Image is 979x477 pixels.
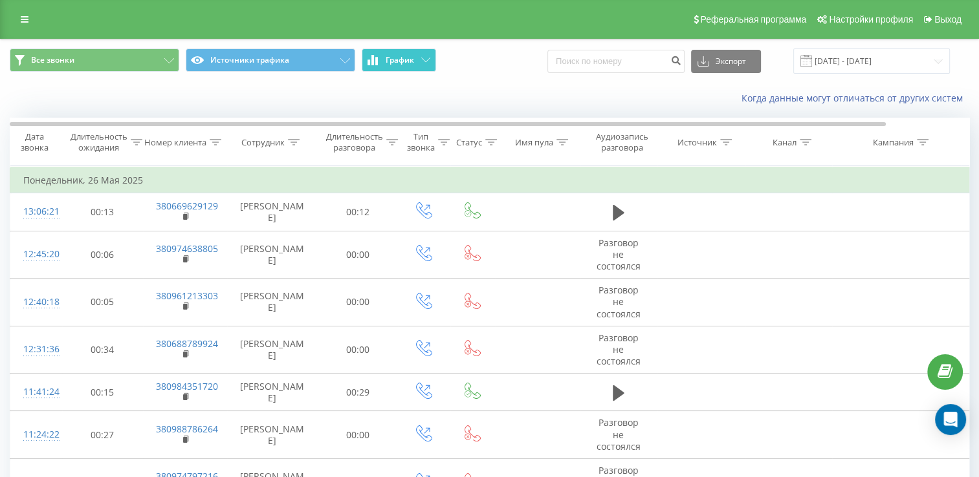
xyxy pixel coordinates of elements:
a: 380961213303 [156,290,218,302]
a: 380988786264 [156,423,218,435]
div: Статус [456,137,482,148]
span: Разговор не состоялся [597,237,641,272]
div: Кампания [873,137,914,148]
a: 380669629129 [156,200,218,212]
div: Длительность ожидания [71,131,127,153]
td: 00:13 [62,193,143,231]
td: 00:00 [318,231,399,279]
td: [PERSON_NAME] [227,279,318,326]
div: Канал [773,137,797,148]
span: Разговор не состоялся [597,332,641,367]
div: Аудиозапись разговора [591,131,654,153]
div: 11:41:24 [23,379,49,405]
div: Длительность разговора [326,131,383,153]
span: Разговор не состоялся [597,284,641,319]
a: Когда данные могут отличаться от других систем [742,92,969,104]
td: [PERSON_NAME] [227,231,318,279]
button: Все звонки [10,48,179,72]
div: Источник [677,137,717,148]
div: Сотрудник [241,137,285,148]
span: Разговор не состоялся [597,416,641,452]
td: 00:34 [62,326,143,374]
input: Поиск по номеру [547,50,685,73]
div: Open Intercom Messenger [935,404,966,435]
td: [PERSON_NAME] [227,326,318,374]
div: 12:31:36 [23,337,49,362]
td: 00:27 [62,411,143,459]
td: 00:00 [318,279,399,326]
td: 00:29 [318,374,399,411]
span: Выход [934,14,962,25]
td: [PERSON_NAME] [227,193,318,231]
a: 380688789924 [156,337,218,350]
td: 00:00 [318,326,399,374]
a: 380974638805 [156,242,218,255]
td: 00:00 [318,411,399,459]
td: 00:06 [62,231,143,279]
button: Экспорт [691,50,761,73]
span: Все звонки [31,55,74,65]
div: 13:06:21 [23,199,49,224]
td: 00:15 [62,374,143,411]
td: [PERSON_NAME] [227,411,318,459]
button: Источники трафика [186,48,355,72]
td: 00:05 [62,279,143,326]
span: Настройки профиля [829,14,913,25]
span: Реферальная программа [700,14,806,25]
td: [PERSON_NAME] [227,374,318,411]
div: 12:40:18 [23,290,49,315]
div: Тип звонка [407,131,435,153]
div: Имя пула [515,137,553,148]
div: 11:24:22 [23,422,49,447]
td: 00:12 [318,193,399,231]
div: 12:45:20 [23,242,49,267]
button: График [362,48,436,72]
div: Номер клиента [144,137,206,148]
span: График [386,56,414,65]
a: 380984351720 [156,380,218,392]
div: Дата звонка [10,131,58,153]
